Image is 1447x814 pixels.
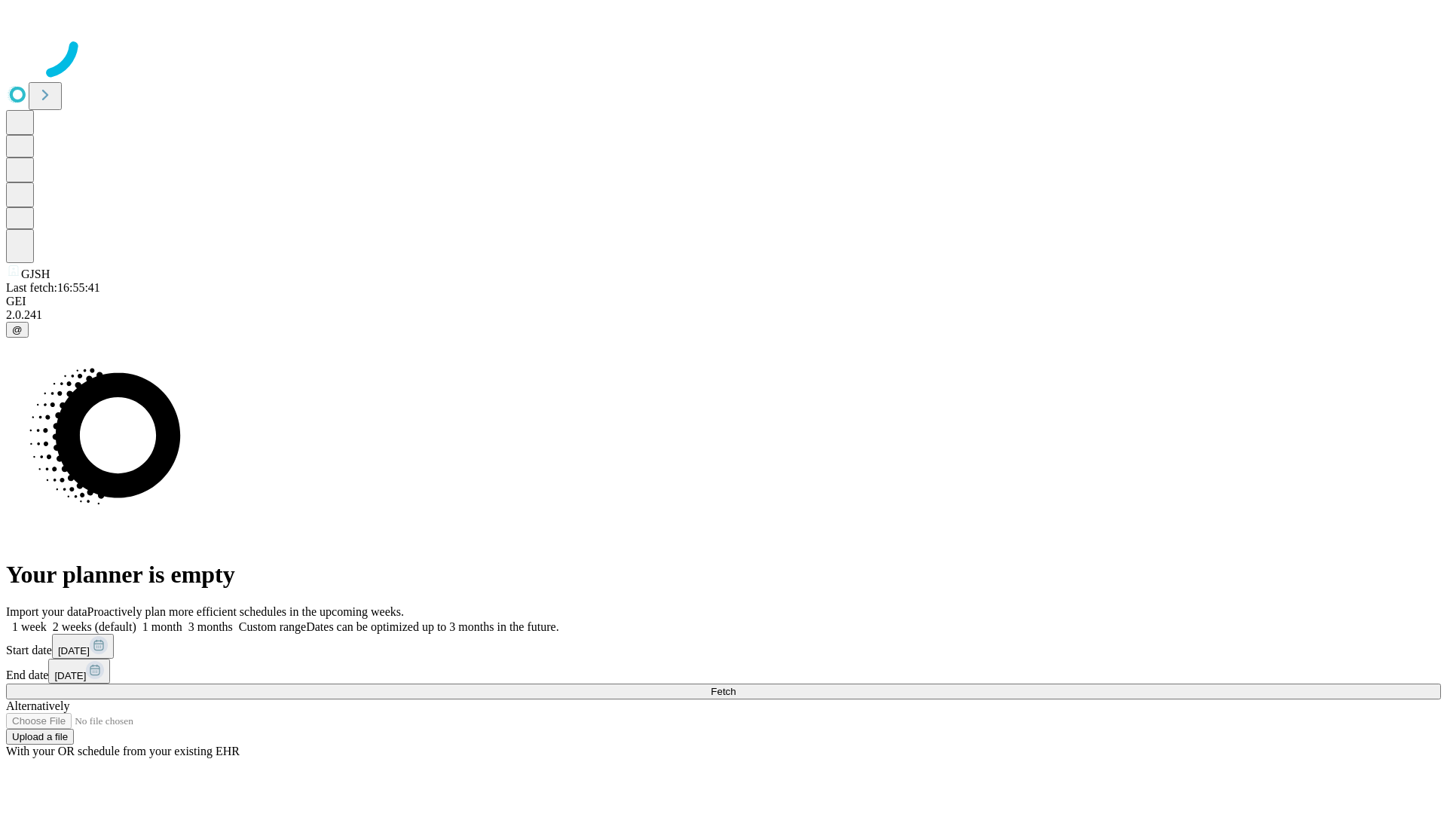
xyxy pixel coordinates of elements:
[142,620,182,633] span: 1 month
[6,295,1441,308] div: GEI
[6,322,29,338] button: @
[6,561,1441,589] h1: Your planner is empty
[6,281,100,294] span: Last fetch: 16:55:41
[711,686,736,697] span: Fetch
[52,634,114,659] button: [DATE]
[12,324,23,335] span: @
[6,634,1441,659] div: Start date
[6,699,69,712] span: Alternatively
[21,268,50,280] span: GJSH
[6,745,240,757] span: With your OR schedule from your existing EHR
[87,605,404,618] span: Proactively plan more efficient schedules in the upcoming weeks.
[58,645,90,656] span: [DATE]
[6,729,74,745] button: Upload a file
[54,670,86,681] span: [DATE]
[188,620,233,633] span: 3 months
[6,605,87,618] span: Import your data
[53,620,136,633] span: 2 weeks (default)
[6,659,1441,684] div: End date
[48,659,110,684] button: [DATE]
[6,684,1441,699] button: Fetch
[306,620,558,633] span: Dates can be optimized up to 3 months in the future.
[239,620,306,633] span: Custom range
[12,620,47,633] span: 1 week
[6,308,1441,322] div: 2.0.241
